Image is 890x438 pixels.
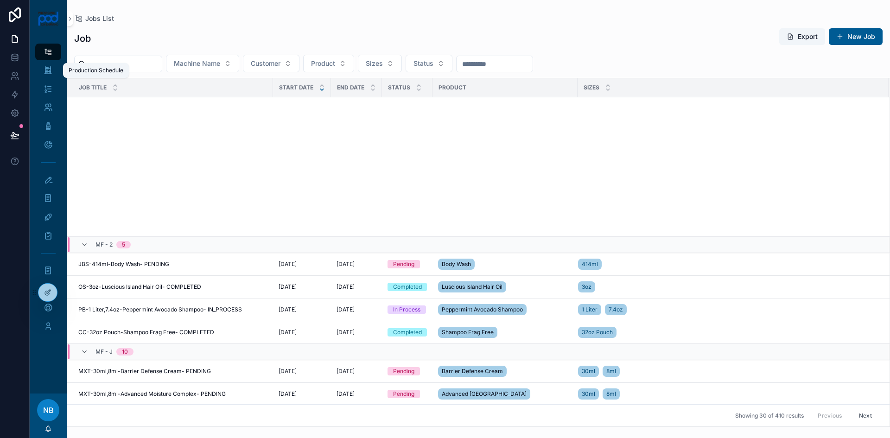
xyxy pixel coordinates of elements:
[366,59,383,68] span: Sizes
[78,283,267,291] a: OS-3oz-Luscious Island Hair Oil- COMPLETED
[69,67,123,74] div: Production Schedule
[78,260,267,268] a: JBS-414ml-Body Wash- PENDING
[85,14,114,23] span: Jobs List
[43,405,54,416] span: NB
[393,390,414,398] div: Pending
[578,281,595,292] a: 3oz
[582,390,595,398] span: 30ml
[605,304,627,315] a: 7.4oz
[388,390,427,398] a: Pending
[279,84,313,91] span: Start Date
[442,390,527,398] span: Advanced [GEOGRAPHIC_DATA]
[603,388,620,400] a: 8ml
[74,14,114,23] a: Jobs List
[337,84,364,91] span: End Date
[78,368,267,375] a: MXT-30ml,8ml-Barrier Defense Cream- PENDING
[279,283,325,291] a: [DATE]
[337,260,376,268] a: [DATE]
[279,306,297,313] span: [DATE]
[406,55,452,72] button: Select Button
[438,257,572,272] a: Body Wash
[438,325,572,340] a: Shampoo Frag Free
[279,390,325,398] a: [DATE]
[78,260,169,268] span: JBS-414ml-Body Wash- PENDING
[337,306,376,313] a: [DATE]
[582,283,591,291] span: 3oz
[388,283,427,291] a: Completed
[279,306,325,313] a: [DATE]
[582,306,598,313] span: 1 Liter
[279,368,325,375] a: [DATE]
[609,306,623,313] span: 7.4oz
[279,260,297,268] span: [DATE]
[393,260,414,268] div: Pending
[279,368,297,375] span: [DATE]
[279,329,325,336] a: [DATE]
[337,329,355,336] span: [DATE]
[578,387,877,401] a: 30ml8ml
[279,283,297,291] span: [DATE]
[174,59,220,68] span: Machine Name
[78,283,201,291] span: OS-3oz-Luscious Island Hair Oil- COMPLETED
[303,55,354,72] button: Select Button
[337,368,355,375] span: [DATE]
[30,37,67,347] div: scrollable content
[393,328,422,336] div: Completed
[78,390,226,398] span: MXT-30ml,8ml-Advanced Moisture Complex- PENDING
[735,412,804,419] span: Showing 30 of 410 results
[388,328,427,336] a: Completed
[578,259,602,270] a: 414ml
[393,367,414,375] div: Pending
[122,241,125,248] div: 5
[582,368,595,375] span: 30ml
[279,260,325,268] a: [DATE]
[578,302,877,317] a: 1 Liter7.4oz
[79,84,107,91] span: Job Title
[337,260,355,268] span: [DATE]
[578,304,601,315] a: 1 Liter
[393,305,420,314] div: In Process
[582,329,613,336] span: 32oz Pouch
[603,366,620,377] a: 8ml
[74,32,91,45] h1: Job
[251,59,280,68] span: Customer
[438,364,572,379] a: Barrier Defense Cream
[388,367,427,375] a: Pending
[337,329,376,336] a: [DATE]
[413,59,433,68] span: Status
[438,302,572,317] a: Peppermint Avocado Shampoo
[311,59,335,68] span: Product
[78,390,267,398] a: MXT-30ml,8ml-Advanced Moisture Complex- PENDING
[95,241,113,248] span: MF - 2
[337,306,355,313] span: [DATE]
[442,368,503,375] span: Barrier Defense Cream
[442,283,502,291] span: Luscious Island Hair Oil
[606,368,616,375] span: 8ml
[439,84,466,91] span: Product
[337,283,376,291] a: [DATE]
[388,84,410,91] span: Status
[337,283,355,291] span: [DATE]
[337,368,376,375] a: [DATE]
[78,329,267,336] a: CC-32oz Pouch-Shampoo Frag Free- COMPLETED
[779,28,825,45] button: Export
[78,306,242,313] span: PB-1 Liter,7.4oz-Peppermint Avocado Shampoo- IN_PROCESS
[337,390,355,398] span: [DATE]
[578,257,877,272] a: 414ml
[388,260,427,268] a: Pending
[393,283,422,291] div: Completed
[578,366,599,377] a: 30ml
[243,55,299,72] button: Select Button
[584,84,599,91] span: Sizes
[279,329,297,336] span: [DATE]
[582,260,598,268] span: 414ml
[78,329,214,336] span: CC-32oz Pouch-Shampoo Frag Free- COMPLETED
[78,368,211,375] span: MXT-30ml,8ml-Barrier Defense Cream- PENDING
[578,388,599,400] a: 30ml
[337,390,376,398] a: [DATE]
[578,327,617,338] a: 32oz Pouch
[578,325,877,340] a: 32oz Pouch
[829,28,883,45] button: New Job
[852,408,878,423] button: Next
